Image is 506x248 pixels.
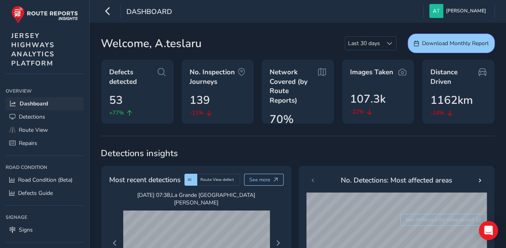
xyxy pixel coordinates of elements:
[6,97,84,110] a: Dashboard
[190,67,238,86] span: No. Inspection Journeys
[190,109,204,117] span: -11%
[109,92,123,109] span: 53
[197,174,240,186] div: Route View defect
[6,211,84,223] div: Signage
[101,147,495,159] span: Detections insights
[6,173,84,186] a: Road Condition (Beta)
[20,100,48,107] span: Dashboard
[408,34,495,53] button: Download Monthly Report
[200,177,234,183] span: Route View defect
[350,67,393,77] span: Images Taken
[429,4,489,18] button: [PERSON_NAME]
[270,111,294,128] span: 70%
[18,176,72,184] span: Road Condition (Beta)
[18,189,53,197] span: Defects Guide
[350,107,364,116] span: -22%
[341,175,452,185] span: No. Detections: Most affected areas
[6,85,84,97] div: Overview
[422,40,489,47] span: Download Monthly Report
[188,177,192,183] span: AI
[406,216,474,223] span: See difference for same period
[6,110,84,123] a: Detections
[446,4,486,18] span: [PERSON_NAME]
[244,174,284,186] button: See more
[6,161,84,173] div: Road Condition
[6,186,84,200] a: Defects Guide
[345,37,383,50] span: Last 30 days
[6,223,84,236] a: Signs
[19,113,45,121] span: Detections
[19,226,33,234] span: Signs
[429,4,443,18] img: diamond-layout
[270,67,318,105] span: Network Covered (by Route Reports)
[123,191,270,206] span: [DATE] 07:38 , La Grande [GEOGRAPHIC_DATA][PERSON_NAME]
[430,109,444,117] span: -24%
[430,92,472,109] span: 1162km
[109,67,158,86] span: Defects detected
[109,109,124,117] span: +77%
[101,35,202,52] span: Welcome, A.teslaru
[6,123,84,137] a: Route View
[249,177,270,183] span: See more
[400,214,487,226] button: See difference for same period
[11,31,55,68] span: JERSEY HIGHWAYS ANALYTICS PLATFORM
[430,67,478,86] span: Distance Driven
[184,174,197,186] div: AI
[6,137,84,150] a: Repairs
[479,221,498,240] div: Open Intercom Messenger
[19,139,37,147] span: Repairs
[11,6,78,24] img: rr logo
[109,175,180,185] span: Most recent detections
[350,91,386,107] span: 107.3k
[19,126,48,134] span: Route View
[190,92,210,109] span: 139
[126,7,172,18] span: Dashboard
